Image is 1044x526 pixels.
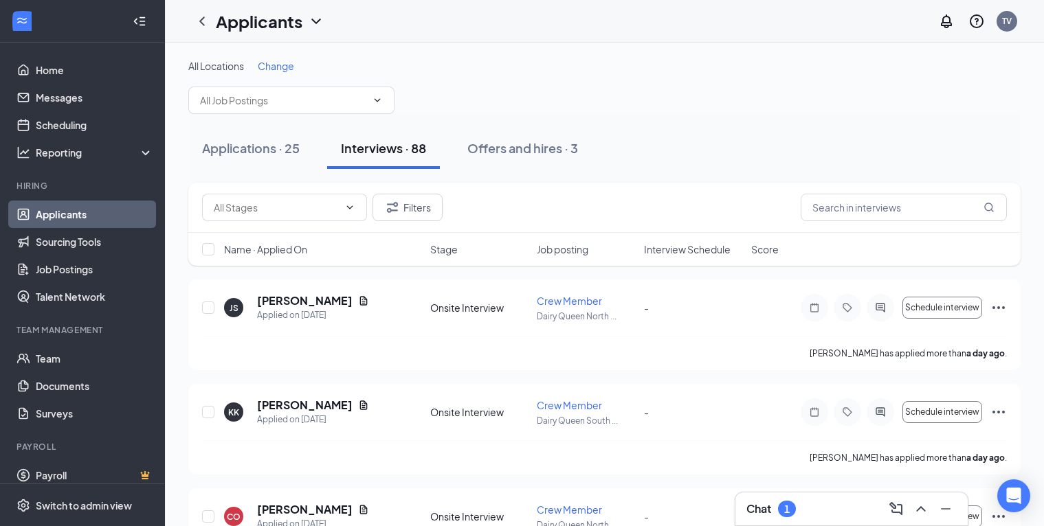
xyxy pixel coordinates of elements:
div: Applied on [DATE] [257,308,369,322]
span: Score [751,242,779,256]
h5: [PERSON_NAME] [257,293,353,308]
div: Open Intercom Messenger [997,479,1030,512]
button: Minimize [935,498,957,520]
a: Scheduling [36,111,153,139]
div: Interviews · 88 [341,139,426,157]
svg: Tag [839,302,856,313]
b: a day ago [966,453,1005,463]
input: Search in interviews [801,194,1007,221]
a: Home [36,56,153,84]
h5: [PERSON_NAME] [257,502,353,517]
div: KK [228,407,239,418]
svg: Document [358,295,369,306]
span: Interview Schedule [644,242,731,256]
div: Onsite Interview [430,301,529,315]
span: - [644,510,649,523]
svg: ChevronLeft [194,13,210,30]
a: Applicants [36,201,153,228]
span: Stage [430,242,458,256]
a: Messages [36,84,153,111]
h5: [PERSON_NAME] [257,398,353,413]
svg: Minimize [937,501,954,517]
div: Applications · 25 [202,139,300,157]
div: Team Management [16,324,151,336]
svg: Note [806,407,823,418]
div: Reporting [36,146,154,159]
div: CO [227,511,241,523]
svg: ChevronDown [372,95,383,106]
p: Dairy Queen North ... [537,310,636,322]
svg: Collapse [133,14,146,28]
b: a day ago [966,348,1005,358]
a: PayrollCrown [36,461,153,489]
svg: Document [358,504,369,515]
svg: WorkstreamLogo [15,14,29,27]
svg: ComposeMessage [888,501,904,517]
span: Crew Member [537,503,602,516]
div: Payroll [16,441,151,453]
svg: Document [358,400,369,411]
button: Schedule interview [902,297,982,319]
svg: Analysis [16,146,30,159]
a: Surveys [36,400,153,427]
svg: Ellipses [990,299,1007,316]
svg: ChevronUp [913,501,929,517]
div: TV [1002,15,1012,27]
svg: ActiveChat [872,407,889,418]
p: Dairy Queen South ... [537,415,636,426]
svg: Notifications [938,13,955,30]
a: Team [36,345,153,372]
a: Sourcing Tools [36,228,153,255]
input: All Stages [214,200,339,215]
div: Offers and hires · 3 [467,139,578,157]
svg: ChevronDown [344,202,355,213]
div: Onsite Interview [430,405,529,419]
a: Talent Network [36,283,153,310]
div: Applied on [DATE] [257,413,369,426]
div: JS [230,302,238,314]
svg: MagnifyingGlass [984,202,995,213]
svg: ChevronDown [308,13,324,30]
button: Filter Filters [373,194,443,221]
span: Job posting [537,242,588,256]
span: Schedule interview [905,407,979,417]
svg: QuestionInfo [968,13,985,30]
h3: Chat [746,501,771,516]
div: Hiring [16,180,151,192]
svg: Note [806,302,823,313]
h1: Applicants [216,10,302,33]
span: - [644,406,649,418]
a: Documents [36,372,153,400]
button: ChevronUp [910,498,932,520]
button: ComposeMessage [885,498,907,520]
span: - [644,301,649,314]
span: Crew Member [537,399,602,411]
p: [PERSON_NAME] has applied more than . [810,452,1007,464]
div: 1 [784,503,790,515]
svg: Tag [839,407,856,418]
svg: Filter [384,199,401,216]
a: Job Postings [36,255,153,283]
svg: Settings [16,499,30,512]
svg: Ellipses [990,404,1007,420]
span: Schedule interview [905,303,979,312]
span: Crew Member [537,295,602,307]
p: [PERSON_NAME] has applied more than . [810,347,1007,359]
svg: Ellipses [990,508,1007,525]
span: All Locations [188,60,244,72]
span: Change [258,60,294,72]
svg: ActiveChat [872,302,889,313]
div: Onsite Interview [430,510,529,523]
input: All Job Postings [200,93,366,108]
div: Switch to admin view [36,499,132,512]
span: Name · Applied On [224,242,307,256]
button: Schedule interview [902,401,982,423]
